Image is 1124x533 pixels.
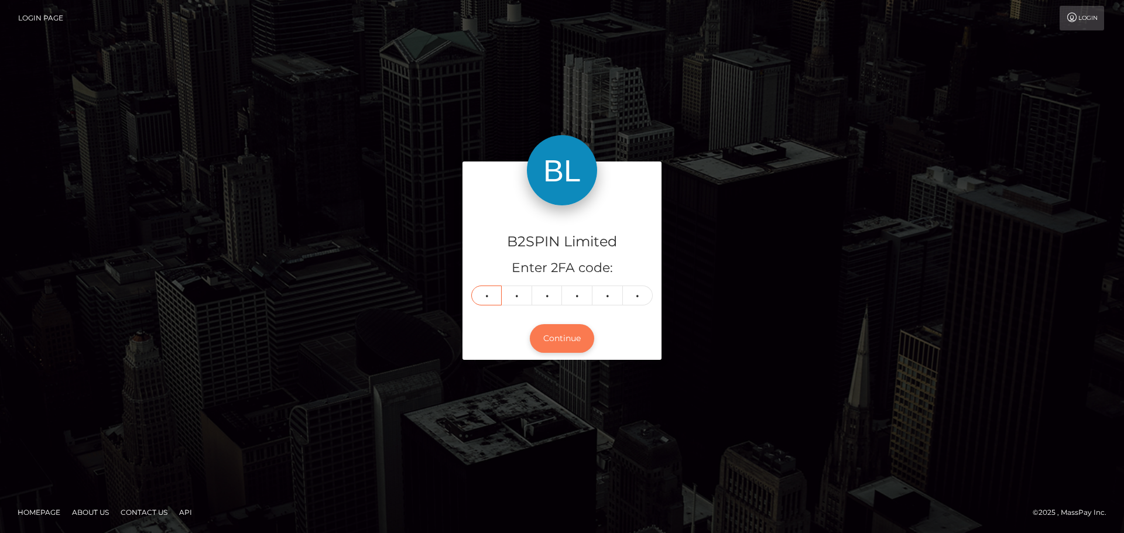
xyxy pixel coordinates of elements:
[67,503,114,521] a: About Us
[1033,506,1115,519] div: © 2025 , MassPay Inc.
[471,232,653,252] h4: B2SPIN Limited
[18,6,63,30] a: Login Page
[527,135,597,205] img: B2SPIN Limited
[1060,6,1104,30] a: Login
[471,259,653,277] h5: Enter 2FA code:
[116,503,172,521] a: Contact Us
[13,503,65,521] a: Homepage
[174,503,197,521] a: API
[530,324,594,353] button: Continue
